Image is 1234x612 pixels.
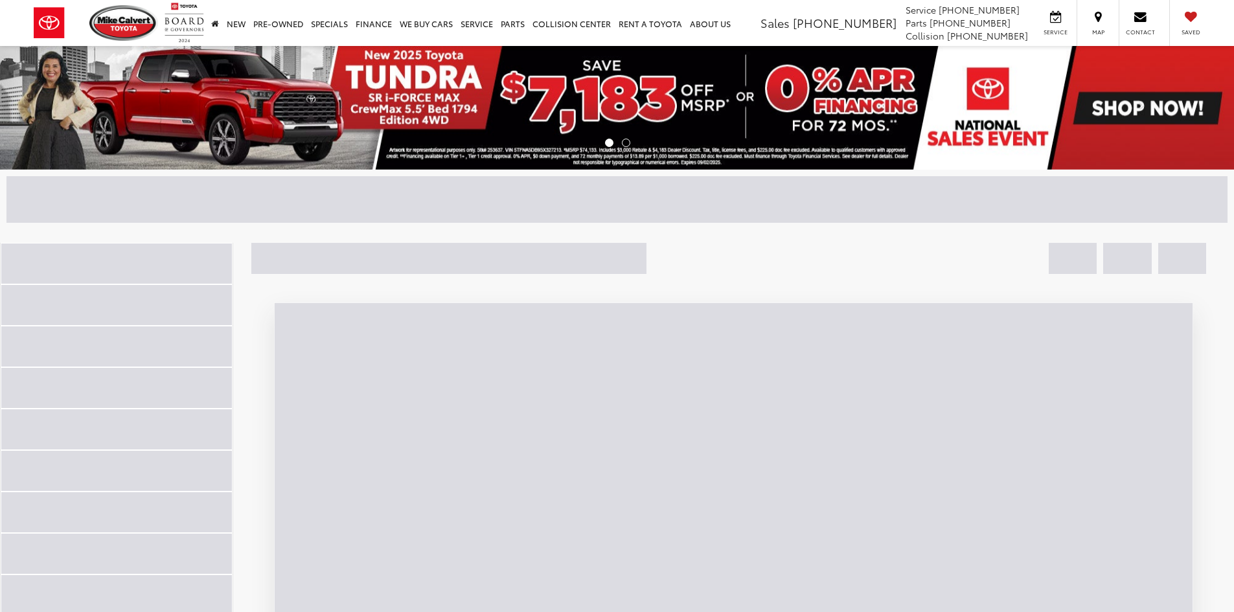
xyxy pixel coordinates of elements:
[89,5,158,41] img: Mike Calvert Toyota
[1041,28,1070,36] span: Service
[906,29,944,42] span: Collision
[906,3,936,16] span: Service
[939,3,1020,16] span: [PHONE_NUMBER]
[947,29,1028,42] span: [PHONE_NUMBER]
[1176,28,1205,36] span: Saved
[1126,28,1155,36] span: Contact
[793,14,897,31] span: [PHONE_NUMBER]
[930,16,1011,29] span: [PHONE_NUMBER]
[906,16,927,29] span: Parts
[760,14,790,31] span: Sales
[1084,28,1112,36] span: Map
